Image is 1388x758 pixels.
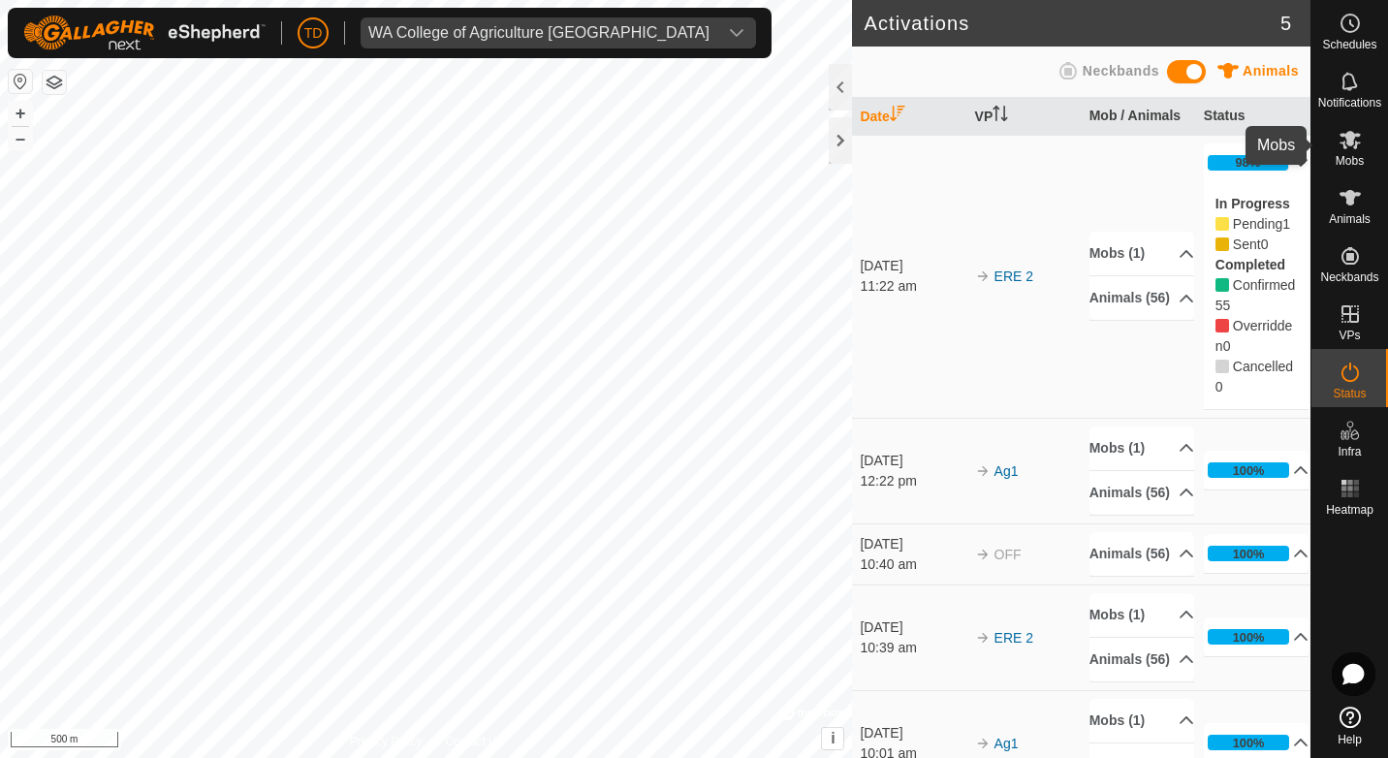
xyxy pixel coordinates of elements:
p-accordion-header: Animals (56) [1089,276,1195,320]
h2: Activations [864,12,1279,35]
img: arrow [975,736,991,751]
div: 100% [1233,545,1265,563]
label: In Progress [1215,196,1290,211]
div: dropdown trigger [717,17,756,48]
a: ERE 2 [994,268,1033,284]
th: Date [852,98,966,136]
a: Contact Us [445,733,502,750]
div: 98% [1208,155,1290,171]
span: Animals [1329,213,1371,225]
p-accordion-header: Animals (56) [1089,532,1195,576]
div: [DATE] [860,451,965,471]
span: 5 [1280,9,1291,38]
a: Privacy Policy [350,733,423,750]
span: Notifications [1318,97,1381,109]
button: – [9,127,32,150]
span: Mobs [1336,155,1364,167]
span: Schedules [1322,39,1376,50]
div: 10:40 am [860,554,965,575]
a: Ag1 [994,463,1019,479]
i: 0 Sent [1215,237,1229,251]
div: 100% [1208,462,1290,478]
p-accordion-header: Mobs (1) [1089,699,1195,742]
a: Help [1311,699,1388,753]
p-accordion-header: Mobs (1) [1089,232,1195,275]
span: OFF [994,547,1022,562]
div: 100% [1233,734,1265,752]
div: 100% [1233,628,1265,647]
div: [DATE] [860,256,965,276]
p-sorticon: Activate to sort [993,109,1008,124]
span: WA College of Agriculture Denmark [361,17,717,48]
span: Infra [1338,446,1361,458]
i: 1 Pending 76541, [1215,217,1229,231]
th: Mob / Animals [1082,98,1196,136]
img: arrow [975,630,991,646]
button: Reset Map [9,70,32,93]
span: Cancelled [1215,379,1223,395]
span: Pending [1233,237,1261,252]
span: Pending [1233,216,1282,232]
div: [DATE] [860,617,965,638]
p-accordion-header: Mobs (1) [1089,593,1195,637]
div: 100% [1208,546,1290,561]
div: 10:39 am [860,638,965,658]
span: Pending [1282,216,1290,232]
div: 12:22 pm [860,471,965,491]
span: Confirmed [1215,298,1231,313]
img: arrow [975,547,991,562]
p-accordion-header: Animals (56) [1089,471,1195,515]
i: 55 Confirmed 76548, 76562, 76560, 76531, 76561, 76522, 76565, 76527, 76543, 76520, 76545, 76550, ... [1215,278,1229,292]
span: Status [1333,388,1366,399]
button: i [822,728,843,749]
span: i [831,730,835,746]
th: VP [967,98,1082,136]
span: Overridden [1223,338,1231,354]
p-accordion-header: Mobs (1) [1089,426,1195,470]
p-accordion-header: 98% [1204,143,1309,182]
i: 0 Cancelled [1215,360,1229,373]
div: WA College of Agriculture [GEOGRAPHIC_DATA] [368,25,710,41]
span: Overridden [1215,318,1292,354]
span: Confirmed [1233,277,1296,293]
span: Sent [1261,237,1269,252]
div: 11:22 am [860,276,965,297]
p-accordion-header: 100% [1204,534,1309,573]
button: Map Layers [43,71,66,94]
p-accordion-header: 100% [1204,617,1309,656]
span: VPs [1339,330,1360,341]
th: Status [1196,98,1310,136]
label: Completed [1215,257,1285,272]
span: Neckbands [1083,63,1159,79]
button: + [9,102,32,125]
div: [DATE] [860,534,965,554]
div: [DATE] [860,723,965,743]
div: 100% [1233,461,1265,480]
img: arrow [975,463,991,479]
a: ERE 2 [994,630,1033,646]
i: 0 Overridden [1215,319,1229,332]
a: Ag1 [994,736,1019,751]
div: 98% [1235,153,1260,172]
span: Cancelled [1233,359,1293,374]
span: Heatmap [1326,504,1373,516]
p-sorticon: Activate to sort [890,109,905,124]
img: Gallagher Logo [23,16,266,50]
p-accordion-header: Animals (56) [1089,638,1195,681]
img: arrow [975,268,991,284]
span: TD [304,23,323,44]
span: Neckbands [1320,271,1378,283]
p-accordion-content: 98% [1204,182,1309,409]
span: Animals [1243,63,1299,79]
p-accordion-header: 100% [1204,451,1309,490]
span: Help [1338,734,1362,745]
div: 100% [1208,735,1290,750]
div: 100% [1208,629,1290,645]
